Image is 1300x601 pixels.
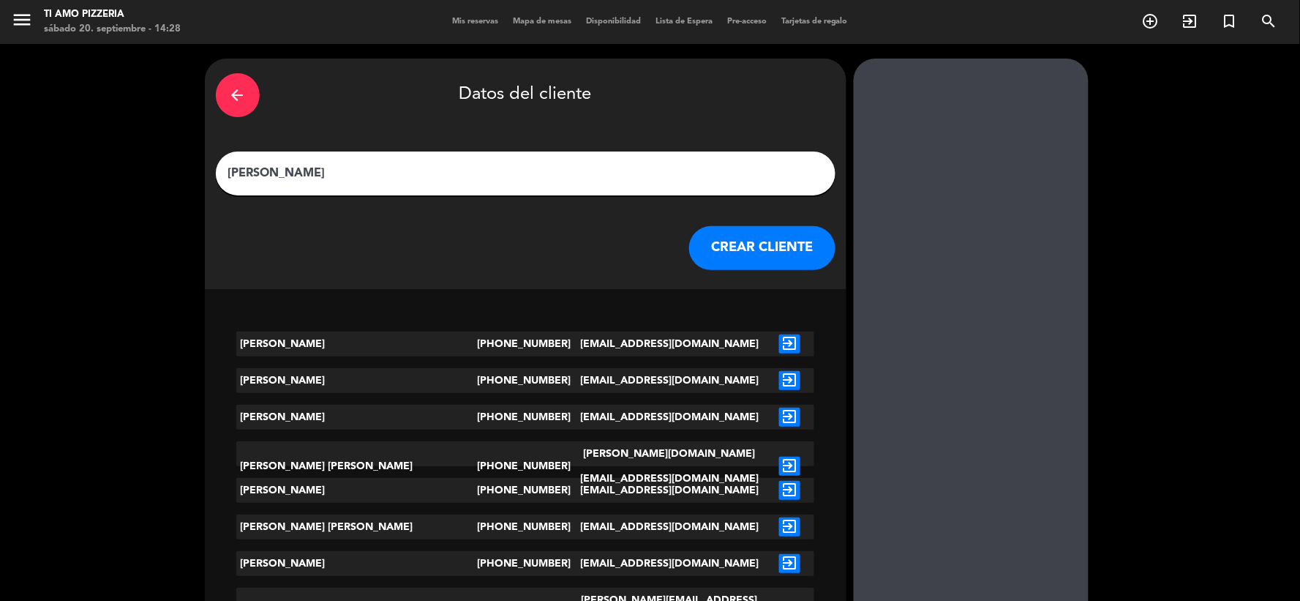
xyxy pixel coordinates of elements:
span: Mapa de mesas [506,18,579,26]
i: add_circle_outline [1142,12,1160,30]
div: [EMAIL_ADDRESS][DOMAIN_NAME] [574,551,766,576]
i: menu [11,9,33,31]
div: [PERSON_NAME][DOMAIN_NAME][EMAIL_ADDRESS][DOMAIN_NAME] [574,441,766,491]
div: [EMAIL_ADDRESS][DOMAIN_NAME] [574,405,766,430]
div: [EMAIL_ADDRESS][DOMAIN_NAME] [574,368,766,393]
input: Escriba nombre, correo electrónico o número de teléfono... [227,163,824,184]
div: Datos del cliente [216,70,835,121]
i: arrow_back [229,86,247,104]
div: [PERSON_NAME] [236,368,477,393]
i: exit_to_app [779,408,800,427]
div: [PHONE_NUMBER] [477,515,574,540]
div: [PHONE_NUMBER] [477,478,574,503]
div: [PERSON_NAME] [236,478,477,503]
i: turned_in_not [1221,12,1239,30]
div: [EMAIL_ADDRESS][DOMAIN_NAME] [574,332,766,357]
i: exit_to_app [779,371,800,390]
div: [PHONE_NUMBER] [477,368,574,393]
i: exit_to_app [779,457,800,476]
div: [PERSON_NAME] [PERSON_NAME] [236,515,477,540]
i: exit_to_app [779,518,800,537]
span: Mis reservas [445,18,506,26]
div: sábado 20. septiembre - 14:28 [44,22,181,37]
div: [PHONE_NUMBER] [477,551,574,576]
span: Disponibilidad [579,18,648,26]
div: [PERSON_NAME] [236,332,477,357]
div: [PERSON_NAME] [236,405,477,430]
div: [PERSON_NAME] [PERSON_NAME] [236,441,477,491]
div: [EMAIL_ADDRESS][DOMAIN_NAME] [574,515,766,540]
div: [EMAIL_ADDRESS][DOMAIN_NAME] [574,478,766,503]
div: [PHONE_NUMBER] [477,441,574,491]
div: TI AMO PIZZERIA [44,7,181,22]
i: exit_to_app [779,481,800,500]
i: exit_to_app [779,335,800,354]
span: Tarjetas de regalo [774,18,855,26]
button: menu [11,9,33,36]
span: Lista de Espera [648,18,720,26]
div: [PHONE_NUMBER] [477,332,574,357]
span: Pre-acceso [720,18,774,26]
i: exit_to_app [1181,12,1199,30]
div: [PHONE_NUMBER] [477,405,574,430]
i: exit_to_app [779,554,800,573]
div: [PERSON_NAME] [236,551,477,576]
button: CREAR CLIENTE [689,226,835,270]
i: search [1260,12,1278,30]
